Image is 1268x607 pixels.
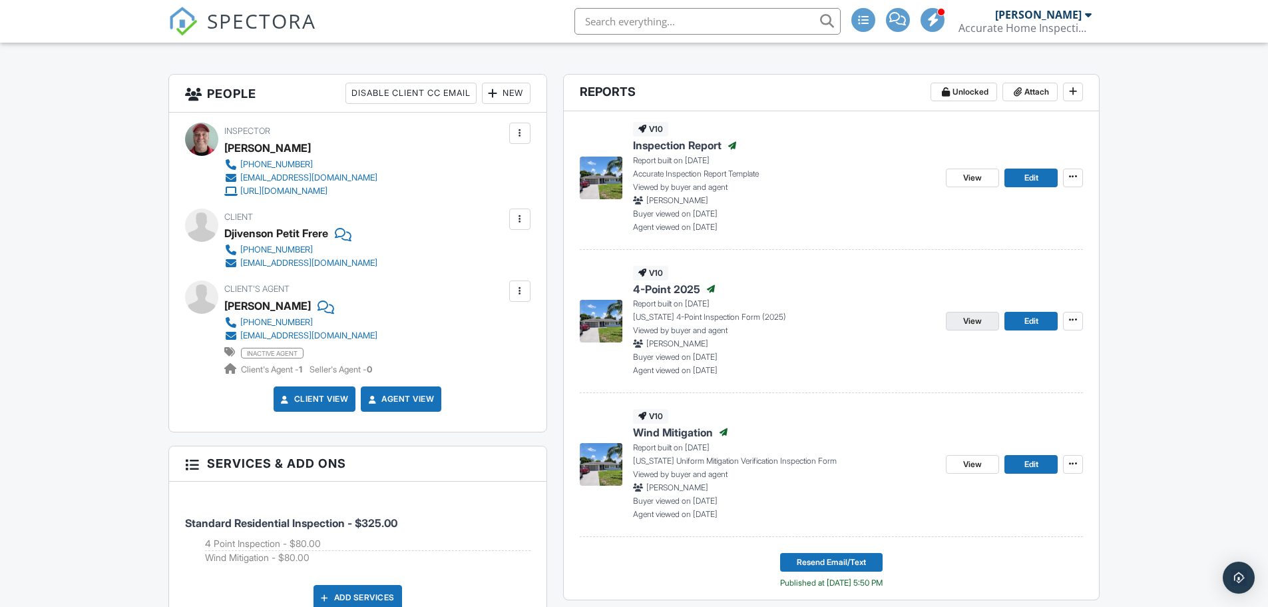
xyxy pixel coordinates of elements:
[169,75,546,113] h3: People
[168,7,198,36] img: The Best Home Inspection Software - Spectora
[207,7,316,35] span: SPECTORA
[574,8,841,35] input: Search everything...
[240,245,313,255] div: [PHONE_NUMBER]
[224,223,328,243] div: Djivenson Petit Frere
[205,537,530,551] li: Add on: 4 Point Inspection
[224,126,270,136] span: Inspector
[240,317,313,328] div: [PHONE_NUMBER]
[1223,562,1255,594] div: Open Intercom Messenger
[241,348,304,358] span: inactive agent
[365,392,434,406] a: Agent View
[205,551,530,564] li: Add on: Wind Mitigation
[224,284,290,294] span: Client's Agent
[240,258,377,269] div: [EMAIL_ADDRESS][DOMAIN_NAME]
[345,83,477,104] div: Disable Client CC Email
[224,171,377,185] a: [EMAIL_ADDRESS][DOMAIN_NAME]
[240,173,377,183] div: [EMAIL_ADDRESS][DOMAIN_NAME]
[995,8,1082,21] div: [PERSON_NAME]
[224,212,253,222] span: Client
[240,186,327,197] div: [URL][DOMAIN_NAME]
[240,159,313,170] div: [PHONE_NUMBER]
[224,243,377,257] a: [PHONE_NUMBER]
[185,516,397,530] span: Standard Residential Inspection - $325.00
[224,329,377,342] a: [EMAIL_ADDRESS][DOMAIN_NAME]
[240,330,377,341] div: [EMAIL_ADDRESS][DOMAIN_NAME]
[310,364,372,374] span: Seller's Agent -
[241,364,304,374] span: Client's Agent -
[278,392,349,406] a: Client View
[224,185,377,198] a: [URL][DOMAIN_NAME]
[168,18,316,46] a: SPECTORA
[224,138,311,158] div: [PERSON_NAME]
[224,257,377,270] a: [EMAIL_ADDRESS][DOMAIN_NAME]
[224,316,377,329] a: [PHONE_NUMBER]
[367,364,372,374] strong: 0
[482,83,530,104] div: New
[299,364,302,374] strong: 1
[224,158,377,171] a: [PHONE_NUMBER]
[224,296,311,316] a: [PERSON_NAME]
[185,492,530,575] li: Service: Standard Residential Inspection
[958,21,1092,35] div: Accurate Home Inspections
[169,446,546,481] h3: Services & Add ons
